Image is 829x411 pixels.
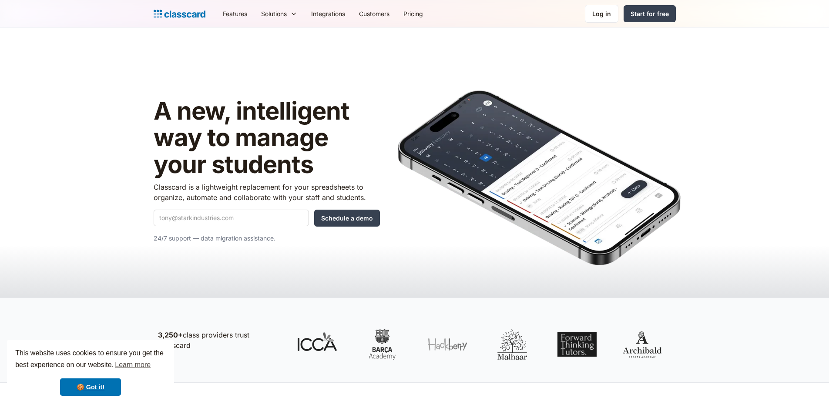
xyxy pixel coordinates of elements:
[314,210,380,227] input: Schedule a demo
[114,358,152,371] a: learn more about cookies
[352,4,396,23] a: Customers
[261,9,287,18] div: Solutions
[396,4,430,23] a: Pricing
[60,378,121,396] a: dismiss cookie message
[158,331,183,339] strong: 3,250+
[592,9,611,18] div: Log in
[154,210,380,227] form: Quick Demo Form
[154,98,380,178] h1: A new, intelligent way to manage your students
[7,340,174,404] div: cookieconsent
[154,8,205,20] a: Logo
[154,233,380,244] p: 24/7 support — data migration assistance.
[15,348,166,371] span: This website uses cookies to ensure you get the best experience on our website.
[624,5,676,22] a: Start for free
[216,4,254,23] a: Features
[585,5,618,23] a: Log in
[158,330,280,351] p: class providers trust Classcard
[631,9,669,18] div: Start for free
[154,182,380,203] p: Classcard is a lightweight replacement for your spreadsheets to organize, automate and collaborat...
[154,210,309,226] input: tony@starkindustries.com
[304,4,352,23] a: Integrations
[254,4,304,23] div: Solutions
